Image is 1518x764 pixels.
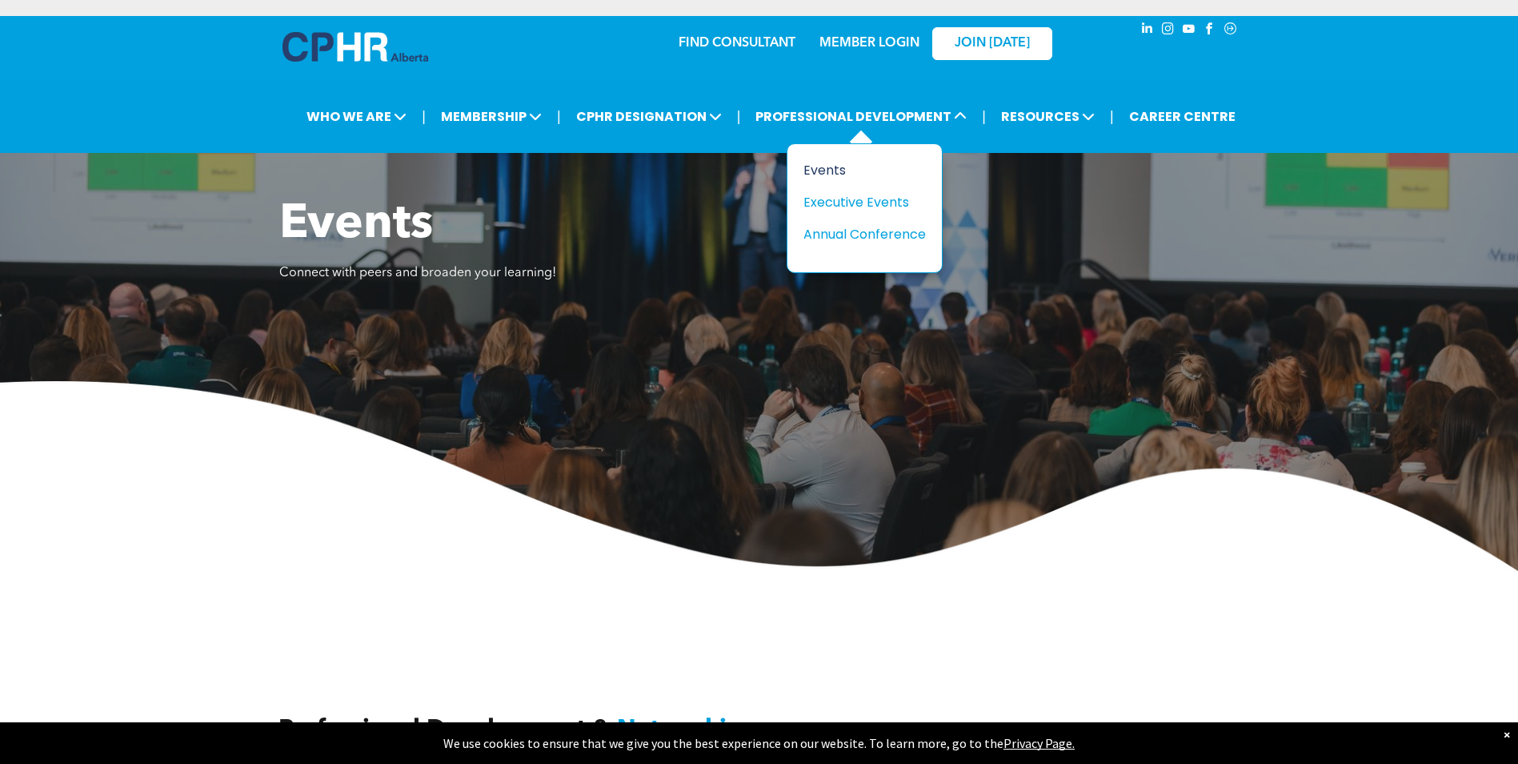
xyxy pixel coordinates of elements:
a: linkedin [1139,20,1156,42]
span: MEMBERSHIP [436,102,547,131]
span: Events [279,201,433,249]
li: | [557,100,561,133]
span: Professional Development & [278,718,611,742]
a: FIND CONSULTANT [679,37,795,50]
span: CPHR DESIGNATION [571,102,727,131]
a: Privacy Page. [1003,735,1075,751]
li: | [982,100,986,133]
li: | [737,100,741,133]
span: Networking [617,718,757,742]
span: WHO WE ARE [302,102,411,131]
div: Executive Events [803,192,914,212]
a: instagram [1160,20,1177,42]
span: PROFESSIONAL DEVELOPMENT [751,102,971,131]
span: Connect with peers and broaden your learning! [279,267,556,279]
li: | [1110,100,1114,133]
a: facebook [1201,20,1219,42]
div: Events [803,160,914,180]
a: JOIN [DATE] [932,27,1052,60]
img: A blue and white logo for cp alberta [282,32,428,62]
a: Annual Conference [803,224,926,244]
a: MEMBER LOGIN [819,37,919,50]
div: Dismiss notification [1504,726,1510,742]
a: Executive Events [803,192,926,212]
a: Events [803,160,926,180]
div: Annual Conference [803,224,914,244]
a: youtube [1180,20,1198,42]
a: CAREER CENTRE [1124,102,1240,131]
span: RESOURCES [996,102,1099,131]
a: Social network [1222,20,1240,42]
span: JOIN [DATE] [955,36,1030,51]
li: | [422,100,426,133]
